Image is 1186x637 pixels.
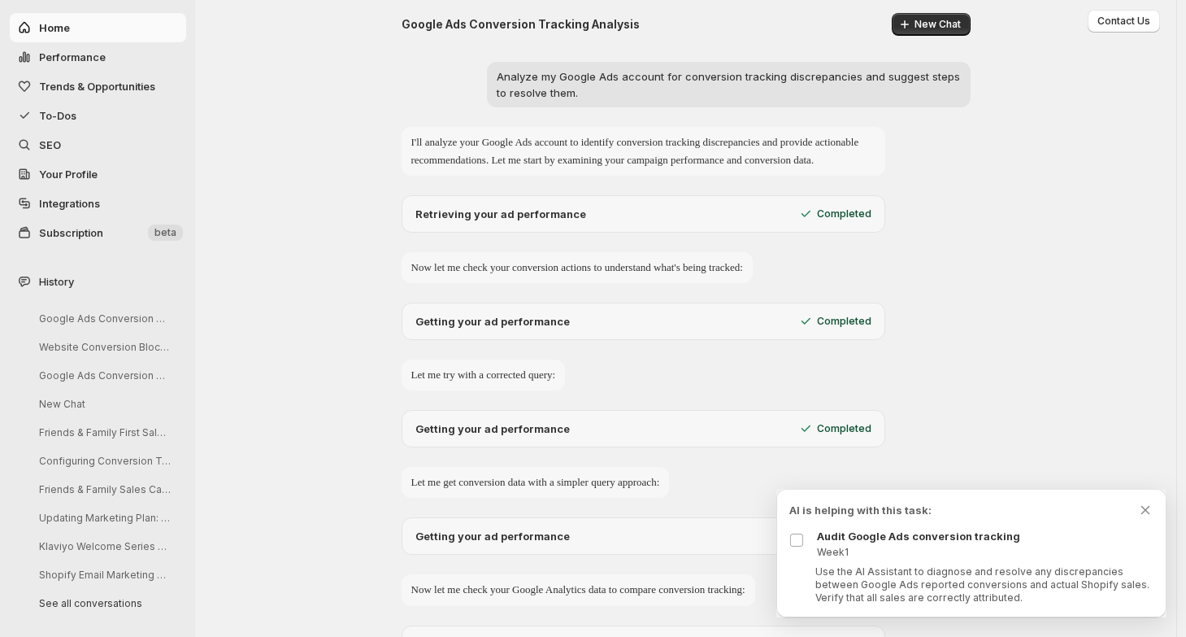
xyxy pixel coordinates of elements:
[415,528,570,544] p: Getting your ad performance
[817,315,871,328] p: Completed
[39,138,61,151] span: SEO
[415,313,570,329] p: Getting your ad performance
[26,334,180,360] button: Website Conversion Blockers Review Request
[26,534,180,559] button: Klaviyo Welcome Series Flow Setup
[10,42,186,72] button: Performance
[10,130,186,159] a: SEO
[1137,502,1153,518] button: Dismiss todo indicator
[402,16,640,33] h2: Google Ads Conversion Tracking Analysis
[411,366,556,384] p: Let me try with a corrected query:
[815,565,1153,604] p: Use the AI Assistant to diagnose and resolve any discrepancies between Google Ads reported conver...
[10,101,186,130] button: To-Dos
[26,505,180,530] button: Updating Marketing Plan: Klaviyo to Shopify Email
[789,502,1137,518] p: AI is helping with this task:
[39,168,98,181] span: Your Profile
[10,189,186,218] a: Integrations
[817,546,1153,559] p: Week 1
[10,13,186,42] button: Home
[26,562,180,587] button: Shopify Email Marketing Strategy Discussion
[10,159,186,189] a: Your Profile
[39,109,76,122] span: To-Dos
[26,591,180,616] button: See all conversations
[411,259,743,277] p: Now let me check your conversion actions to understand what's being tracked:
[497,68,961,101] p: Analyze my Google Ads account for conversion tracking discrepancies and suggest steps to resolve ...
[39,273,74,290] span: History
[39,21,70,34] span: Home
[817,422,871,435] p: Completed
[817,207,871,220] p: Completed
[39,50,106,63] span: Performance
[39,197,100,210] span: Integrations
[415,206,586,222] p: Retrieving your ad performance
[914,18,961,31] span: New Chat
[26,306,180,331] button: Google Ads Conversion Tracking Analysis
[26,477,180,502] button: Friends & Family Sales Campaign Strategy
[39,226,103,239] span: Subscription
[1097,15,1150,28] span: Contact Us
[411,581,745,599] p: Now let me check your Google Analytics data to compare conversion tracking:
[10,218,186,247] button: Subscription
[26,448,180,473] button: Configuring Conversion Tracking in Google Analytics
[411,473,660,491] p: Let me get conversion data with a simpler query approach:
[817,528,1153,544] p: Audit Google Ads conversion tracking
[26,391,180,417] button: New Chat
[154,226,176,239] span: beta
[892,13,971,36] button: New Chat
[26,363,180,388] button: Google Ads Conversion Tracking Analysis
[39,80,155,93] span: Trends & Opportunities
[415,421,570,437] p: Getting your ad performance
[411,133,875,169] p: I'll analyze your Google Ads account to identify conversion tracking discrepancies and provide ac...
[10,72,186,101] button: Trends & Opportunities
[26,420,180,445] button: Friends & Family First Sales Campaign
[1088,10,1160,33] button: Contact Us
